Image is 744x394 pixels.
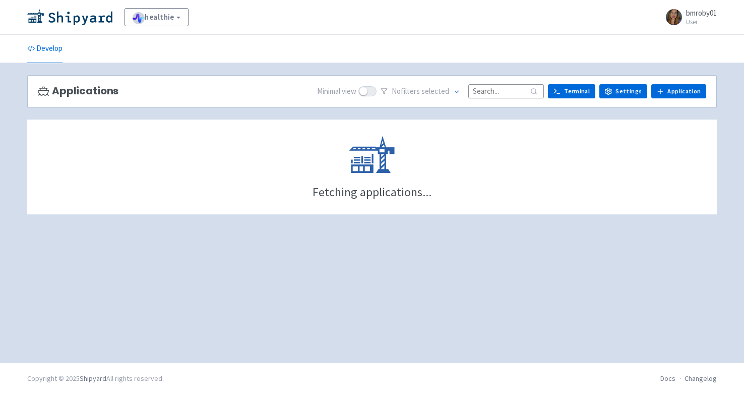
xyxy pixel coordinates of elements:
span: bmroby01 [686,8,717,18]
a: Application [651,84,706,98]
a: Shipyard [80,374,106,383]
a: Settings [599,84,647,98]
span: No filter s [392,86,449,97]
a: bmroby01 User [660,9,717,25]
div: Copyright © 2025 All rights reserved. [27,373,164,384]
a: Develop [27,35,63,63]
div: Fetching applications... [313,186,431,198]
span: Minimal view [317,86,356,97]
img: Shipyard logo [27,9,112,25]
input: Search... [468,84,544,98]
a: Docs [660,374,675,383]
h3: Applications [38,85,118,97]
a: Changelog [685,374,717,383]
span: selected [421,86,449,96]
a: Terminal [548,84,595,98]
a: healthie [125,8,189,26]
small: User [686,19,717,25]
